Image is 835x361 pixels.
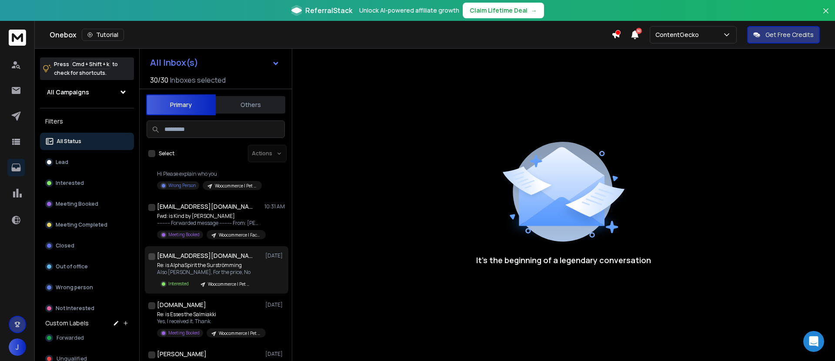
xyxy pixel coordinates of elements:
button: J [9,338,26,356]
button: Lead [40,154,134,171]
p: 10:31 AM [264,203,285,210]
p: [DATE] [265,351,285,358]
button: All Inbox(s) [143,54,287,71]
p: ContentGecko [655,30,702,39]
p: Wrong Person [168,182,196,189]
p: Interested [56,180,84,187]
p: Meeting Booked [168,330,200,336]
button: Out of office [40,258,134,275]
h3: Filters [40,115,134,127]
h3: Custom Labels [45,319,89,328]
span: ReferralStack [305,5,352,16]
p: Fwd: is Kind by [PERSON_NAME] [157,213,261,220]
p: Woocommerce | Pet Food & Supplies | [GEOGRAPHIC_DATA] | Eerik's unhinged, shorter | [DATE] [208,281,250,287]
p: [DATE] [265,301,285,308]
p: Wrong person [56,284,93,291]
button: Interested [40,174,134,192]
button: Get Free Credits [747,26,820,43]
p: Woocommerce | Pet Food & Supplies | [GEOGRAPHIC_DATA] | Eerik's unhinged, shorter | [DATE] [219,330,261,337]
p: ---------- Forwarded message --------- From: [PERSON_NAME] [157,220,261,227]
div: Open Intercom Messenger [803,331,824,352]
p: Unlock AI-powered affiliate growth [359,6,459,15]
h1: [DOMAIN_NAME] [157,301,206,309]
h1: [PERSON_NAME] [157,350,207,358]
button: Meeting Booked [40,195,134,213]
p: Lead [56,159,68,166]
button: Others [216,95,285,114]
p: Get Free Credits [765,30,814,39]
h1: All Inbox(s) [150,58,198,67]
p: Woocommerce | Pet Food & Supplies | [GEOGRAPHIC_DATA] | Eerik's unhinged, shorter | [DATE] [215,183,257,189]
span: Forwarded [57,334,84,341]
label: Select [159,150,174,157]
h1: All Campaigns [47,88,89,97]
button: All Campaigns [40,84,134,101]
p: Yes, I received it. Thank [157,318,261,325]
button: Close banner [820,5,832,26]
p: Re: is AlphaSpirit the Surströmming [157,262,255,269]
p: Meeting Completed [56,221,107,228]
button: Not Interested [40,300,134,317]
button: Closed [40,237,134,254]
p: Interested [168,281,189,287]
button: All Status [40,133,134,150]
p: Hi Please explain who you [157,170,261,177]
p: Press to check for shortcuts. [54,60,118,77]
h1: [EMAIL_ADDRESS][DOMAIN_NAME] [157,202,253,211]
p: It’s the beginning of a legendary conversation [476,254,651,266]
button: Meeting Completed [40,216,134,234]
p: All Status [57,138,81,145]
p: Meeting Booked [56,201,98,207]
span: Cmd + Shift + k [71,59,110,69]
p: [DATE] [265,252,285,259]
p: Not Interested [56,305,94,312]
span: 30 / 30 [150,75,168,85]
p: Meeting Booked [168,231,200,238]
button: Claim Lifetime Deal→ [463,3,544,18]
p: Closed [56,242,74,249]
h1: [EMAIL_ADDRESS][DOMAIN_NAME] [157,251,253,260]
h3: Inboxes selected [170,75,226,85]
span: → [531,6,537,15]
button: Wrong person [40,279,134,296]
p: Also [PERSON_NAME], For the price, No [157,269,255,276]
div: Onebox [50,29,611,41]
button: Primary [146,94,216,115]
p: Re: is Esses the Salmiakki [157,311,261,318]
p: Woocommerce | Face and body care | [PERSON_NAME]'s unhinged copy | [GEOGRAPHIC_DATA] | [DATE] [219,232,261,238]
span: 50 [636,28,642,34]
p: Out of office [56,263,88,270]
button: Tutorial [82,29,124,41]
button: Forwarded [40,329,134,347]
